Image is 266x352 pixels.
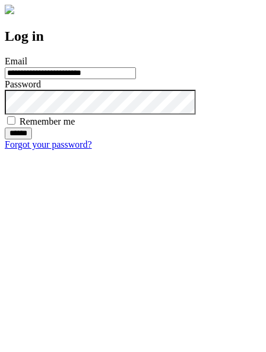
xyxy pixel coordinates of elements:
[5,139,92,149] a: Forgot your password?
[5,5,14,14] img: logo-4e3dc11c47720685a147b03b5a06dd966a58ff35d612b21f08c02c0306f2b779.png
[5,79,41,89] label: Password
[20,116,75,126] label: Remember me
[5,56,27,66] label: Email
[5,28,261,44] h2: Log in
